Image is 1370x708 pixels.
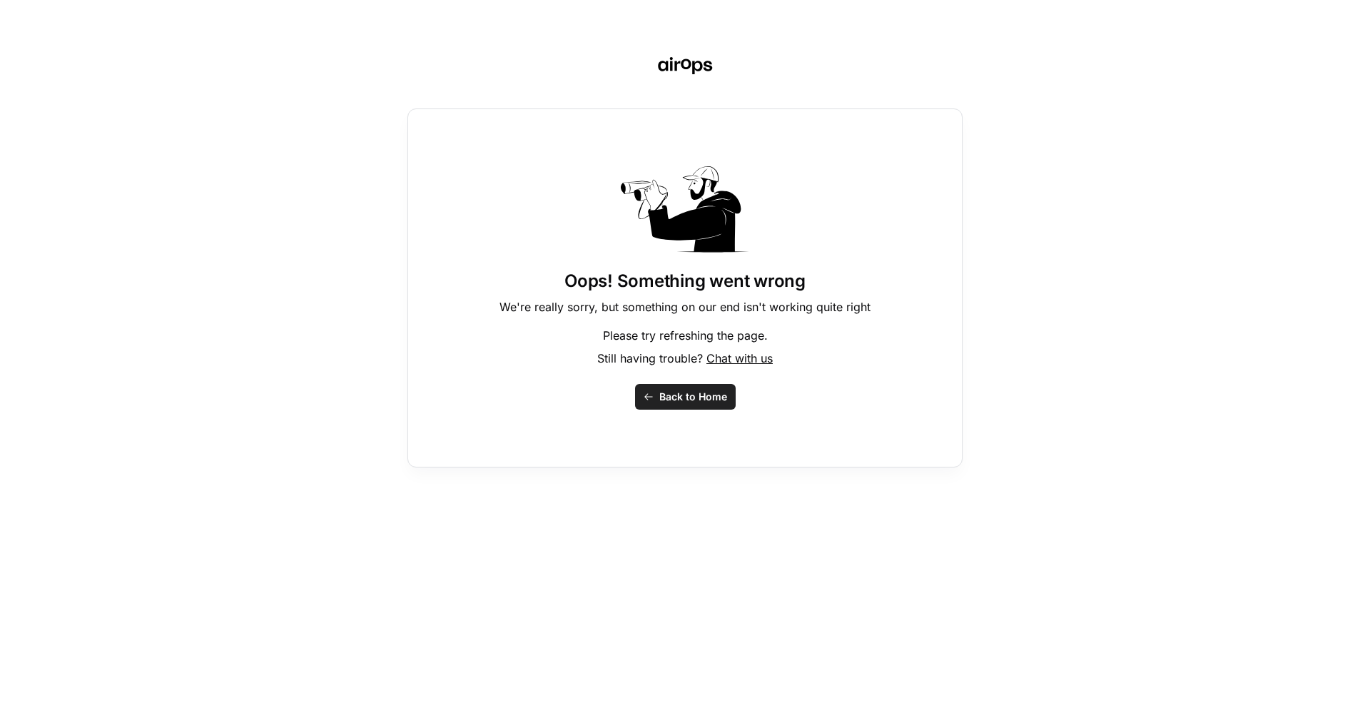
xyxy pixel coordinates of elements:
p: Please try refreshing the page. [603,327,768,344]
h1: Oops! Something went wrong [564,270,806,293]
span: Back to Home [659,390,727,404]
p: We're really sorry, but something on our end isn't working quite right [499,298,871,315]
span: Chat with us [706,351,773,365]
p: Still having trouble? [597,350,773,367]
button: Back to Home [635,384,736,410]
